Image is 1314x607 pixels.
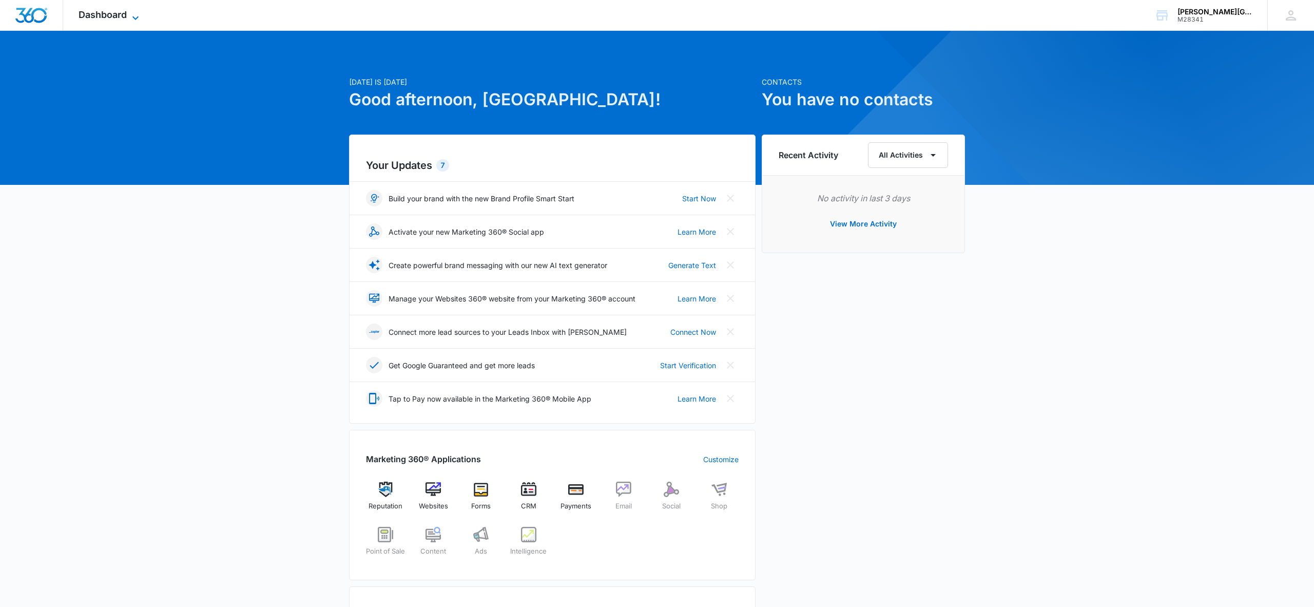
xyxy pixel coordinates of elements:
[762,77,965,87] p: Contacts
[699,482,739,519] a: Shop
[762,87,965,112] h1: You have no contacts
[722,257,739,273] button: Close
[349,77,756,87] p: [DATE] is [DATE]
[1177,8,1252,16] div: account name
[779,192,948,204] p: No activity in last 3 days
[670,327,716,337] a: Connect Now
[521,501,536,511] span: CRM
[369,501,402,511] span: Reputation
[615,501,632,511] span: Email
[366,158,739,173] h2: Your Updates
[556,482,596,519] a: Payments
[389,226,544,237] p: Activate your new Marketing 360® Social app
[722,324,739,340] button: Close
[461,527,501,564] a: Ads
[703,454,739,465] a: Customize
[436,159,449,172] div: 7
[509,527,548,564] a: Intelligence
[420,546,446,557] span: Content
[711,501,727,511] span: Shop
[414,527,453,564] a: Content
[779,149,838,161] h6: Recent Activity
[722,390,739,407] button: Close
[419,501,448,511] span: Websites
[389,260,607,271] p: Create powerful brand messaging with our new AI text generator
[349,87,756,112] h1: Good afternoon, [GEOGRAPHIC_DATA]!
[820,212,907,236] button: View More Activity
[1177,16,1252,23] div: account id
[389,393,591,404] p: Tap to Pay now available in the Marketing 360® Mobile App
[668,260,716,271] a: Generate Text
[722,223,739,240] button: Close
[366,527,405,564] a: Point of Sale
[678,293,716,304] a: Learn More
[366,453,481,465] h2: Marketing 360® Applications
[604,482,644,519] a: Email
[414,482,453,519] a: Websites
[662,501,681,511] span: Social
[509,482,548,519] a: CRM
[722,190,739,206] button: Close
[475,546,487,557] span: Ads
[652,482,691,519] a: Social
[722,357,739,373] button: Close
[682,193,716,204] a: Start Now
[366,482,405,519] a: Reputation
[389,360,535,371] p: Get Google Guaranteed and get more leads
[510,546,547,557] span: Intelligence
[389,293,635,304] p: Manage your Websites 360® website from your Marketing 360® account
[366,546,405,557] span: Point of Sale
[868,142,948,168] button: All Activities
[678,393,716,404] a: Learn More
[660,360,716,371] a: Start Verification
[561,501,591,511] span: Payments
[722,290,739,307] button: Close
[389,193,574,204] p: Build your brand with the new Brand Profile Smart Start
[389,327,627,337] p: Connect more lead sources to your Leads Inbox with [PERSON_NAME]
[461,482,501,519] a: Forms
[79,9,127,20] span: Dashboard
[678,226,716,237] a: Learn More
[471,501,491,511] span: Forms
